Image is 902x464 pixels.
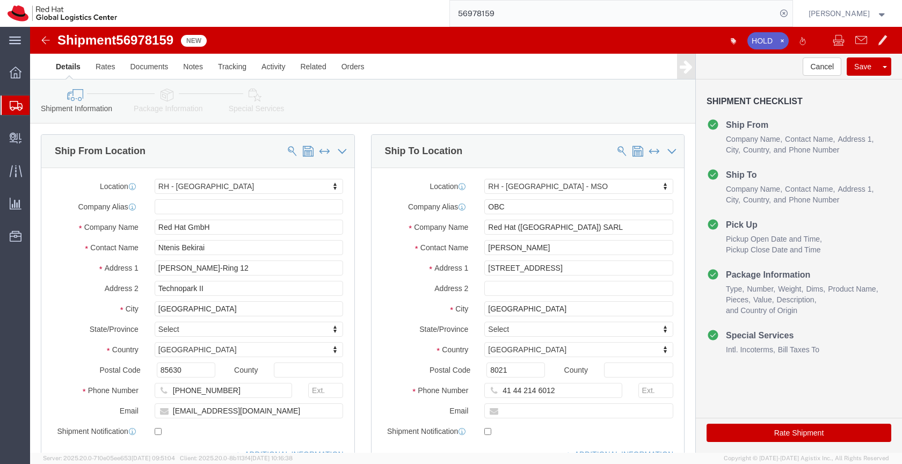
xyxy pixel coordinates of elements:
button: [PERSON_NAME] [808,7,888,20]
span: [DATE] 10:16:38 [251,455,293,461]
span: [DATE] 09:51:04 [132,455,175,461]
iframe: FS Legacy Container [30,27,902,453]
input: Search for shipment number, reference number [450,1,776,26]
span: Client: 2025.20.0-8b113f4 [180,455,293,461]
img: logo [8,5,117,21]
span: Copyright © [DATE]-[DATE] Agistix Inc., All Rights Reserved [724,454,889,463]
span: Sona Mala [809,8,870,19]
span: Server: 2025.20.0-710e05ee653 [43,455,175,461]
